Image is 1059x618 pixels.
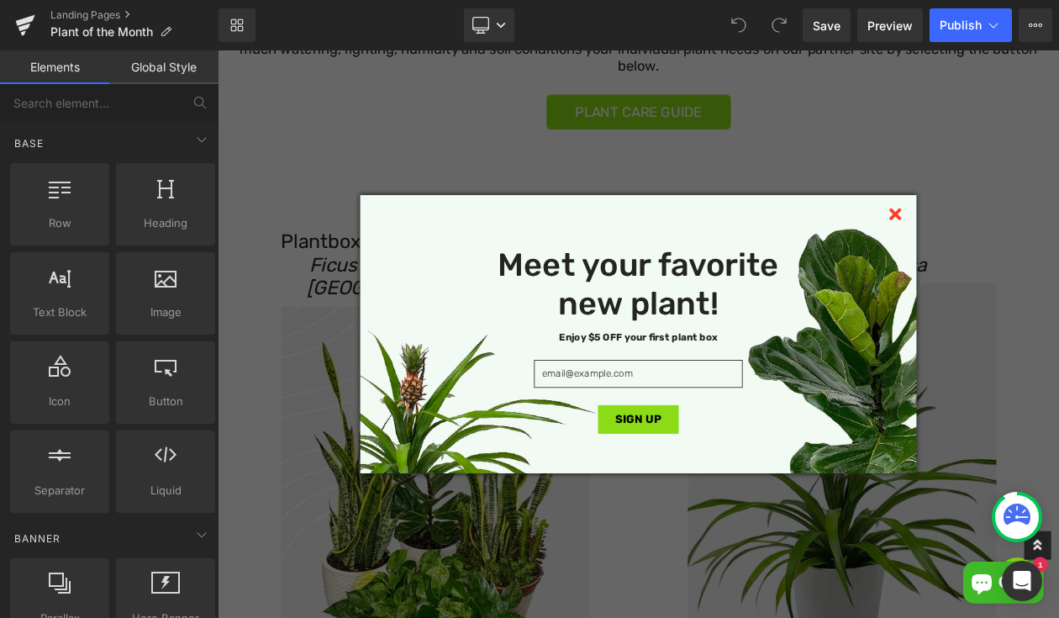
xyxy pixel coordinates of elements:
button: Open gorgias live chat [8,6,59,56]
div: Open Intercom Messenger [1002,561,1042,601]
a: New Library [219,8,256,42]
button: Publish [930,8,1012,42]
span: Text Block [15,304,104,321]
span: Base [13,135,45,151]
span: Button [121,393,210,410]
span: Image [121,304,210,321]
span: Heading [121,214,210,232]
span: Separator [15,482,104,499]
span: Icon [15,393,104,410]
span: Preview [867,17,913,34]
b: Enjoy $5 OFF your first plant box [413,340,604,354]
input: email@example.com [382,374,635,408]
button: Undo [722,8,756,42]
span: Banner [13,531,62,547]
span: Row [15,214,104,232]
span: Plant of the Month [50,25,153,39]
a: Landing Pages [50,8,219,22]
a: Global Style [109,50,219,84]
button: More [1019,8,1052,42]
span: Publish [940,18,982,32]
button: SIGN UP [460,429,557,462]
button: Redo [762,8,796,42]
span: Save [813,17,840,34]
h1: Meet your favorite new plant! [298,236,719,329]
span: Liquid [121,482,210,499]
a: Preview [857,8,923,42]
